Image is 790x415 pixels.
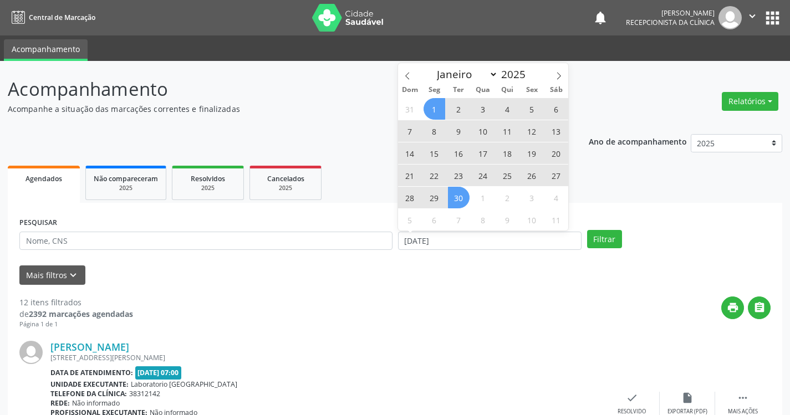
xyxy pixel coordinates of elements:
i: insert_drive_file [681,392,694,404]
span: Setembro 28, 2025 [399,187,421,208]
span: Sáb [544,86,568,94]
span: Setembro 16, 2025 [448,142,470,164]
span: Setembro 8, 2025 [424,120,445,142]
span: Outubro 11, 2025 [546,209,567,230]
i:  [746,10,758,22]
button:  [748,296,771,319]
span: Resolvidos [191,174,225,183]
span: [DATE] 07:00 [135,366,182,379]
span: Outubro 4, 2025 [546,187,567,208]
button: print [721,296,744,319]
button: apps [763,8,782,28]
div: [PERSON_NAME] [626,8,715,18]
span: Setembro 3, 2025 [472,98,494,120]
div: 2025 [94,184,158,192]
button: notifications [593,10,608,25]
span: Setembro 2, 2025 [448,98,470,120]
span: Outubro 6, 2025 [424,209,445,230]
span: Cancelados [267,174,304,183]
span: Laboratorio [GEOGRAPHIC_DATA] [131,380,237,389]
span: Ter [446,86,471,94]
i: print [727,301,739,314]
div: 2025 [258,184,313,192]
span: Setembro 17, 2025 [472,142,494,164]
div: 2025 [180,184,236,192]
span: Setembro 27, 2025 [546,165,567,186]
span: Seg [422,86,446,94]
span: Setembro 12, 2025 [521,120,543,142]
span: Setembro 7, 2025 [399,120,421,142]
span: 38312142 [129,389,160,398]
span: Setembro 14, 2025 [399,142,421,164]
p: Acompanhe a situação das marcações correntes e finalizadas [8,103,550,115]
span: Não compareceram [94,174,158,183]
span: Setembro 23, 2025 [448,165,470,186]
span: Setembro 4, 2025 [497,98,518,120]
span: Recepcionista da clínica [626,18,715,27]
div: Página 1 de 1 [19,320,133,329]
input: Nome, CNS [19,232,393,250]
b: Telefone da clínica: [50,389,127,398]
b: Unidade executante: [50,380,129,389]
a: Central de Marcação [8,8,95,27]
span: Setembro 19, 2025 [521,142,543,164]
span: Setembro 13, 2025 [546,120,567,142]
span: Qua [471,86,495,94]
b: Data de atendimento: [50,368,133,377]
span: Setembro 18, 2025 [497,142,518,164]
span: Setembro 15, 2025 [424,142,445,164]
span: Sex [519,86,544,94]
span: Setembro 24, 2025 [472,165,494,186]
span: Outubro 9, 2025 [497,209,518,230]
span: Setembro 20, 2025 [546,142,567,164]
a: [PERSON_NAME] [50,341,129,353]
span: Outubro 3, 2025 [521,187,543,208]
span: Setembro 1, 2025 [424,98,445,120]
span: Setembro 6, 2025 [546,98,567,120]
i: keyboard_arrow_down [67,269,79,281]
button:  [742,6,763,29]
span: Outubro 10, 2025 [521,209,543,230]
span: Setembro 11, 2025 [497,120,518,142]
span: Outubro 1, 2025 [472,187,494,208]
div: de [19,308,133,320]
span: Setembro 9, 2025 [448,120,470,142]
span: Dom [398,86,422,94]
span: Setembro 21, 2025 [399,165,421,186]
strong: 2392 marcações agendadas [29,309,133,319]
span: Outubro 5, 2025 [399,209,421,230]
span: Setembro 5, 2025 [521,98,543,120]
a: Acompanhamento [4,39,88,61]
span: Agosto 31, 2025 [399,98,421,120]
span: Setembro 26, 2025 [521,165,543,186]
button: Relatórios [722,92,778,111]
p: Acompanhamento [8,75,550,103]
label: PESQUISAR [19,214,57,232]
p: Ano de acompanhamento [589,134,687,148]
div: 12 itens filtrados [19,296,133,308]
i:  [753,301,766,314]
span: Setembro 25, 2025 [497,165,518,186]
b: Rede: [50,398,70,408]
button: Mais filtroskeyboard_arrow_down [19,265,85,285]
i: check [626,392,638,404]
input: Year [498,67,534,81]
span: Outubro 2, 2025 [497,187,518,208]
span: Outubro 7, 2025 [448,209,470,230]
span: Setembro 30, 2025 [448,187,470,208]
div: [STREET_ADDRESS][PERSON_NAME] [50,353,604,362]
span: Setembro 10, 2025 [472,120,494,142]
span: Setembro 22, 2025 [424,165,445,186]
span: Não informado [72,398,120,408]
input: Selecione um intervalo [398,232,582,250]
img: img [19,341,43,364]
span: Qui [495,86,519,94]
span: Agendados [26,174,62,183]
span: Central de Marcação [29,13,95,22]
img: img [718,6,742,29]
span: Outubro 8, 2025 [472,209,494,230]
span: Setembro 29, 2025 [424,187,445,208]
button: Filtrar [587,230,622,249]
select: Month [432,66,498,82]
i:  [737,392,749,404]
